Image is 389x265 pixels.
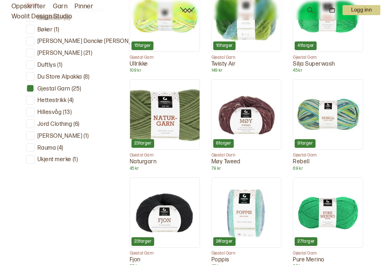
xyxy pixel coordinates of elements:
p: Gjestal Garn [130,153,200,158]
p: 23 farger [134,141,151,146]
p: Logg inn [343,5,380,15]
p: Gjestal Garn [37,85,70,93]
p: ( 8 ) [84,74,89,81]
p: 45 kr [130,166,200,172]
p: 23 farger [134,239,151,244]
p: 9 farger [298,141,313,146]
p: Silja Superwash [293,61,363,68]
img: Pure Merino [293,178,363,247]
p: Gjestal Garn [130,251,200,256]
p: Pure Merino [293,256,363,264]
button: User dropdown [343,5,380,15]
a: Woolit [180,7,194,13]
p: 89 kr [293,166,363,172]
p: Naturgarn [130,158,200,166]
p: 6 farger [216,141,231,146]
p: ( 21 ) [84,50,92,57]
p: Ullrikke [130,61,200,68]
p: 41 farger [298,43,314,49]
p: Gjestal Garn [293,153,363,158]
p: 149 kr [211,68,282,74]
p: Duftlys [37,62,56,69]
p: ( 1 ) [73,156,78,164]
p: Gjestal Garn [130,55,200,61]
a: Naturgarn23fargerGjestal GarnNaturgarn45 kr [130,79,200,171]
p: ( 1 ) [84,133,89,140]
p: 109 kr [130,68,200,74]
p: ( 4 ) [57,145,63,152]
p: Gjestal Garn [211,55,282,61]
p: Rebell [293,158,363,166]
p: Hettestrikk [37,97,66,105]
img: Fjon [130,178,200,247]
p: ( 6 ) [73,121,79,128]
img: Poppis [212,178,281,247]
p: 27 farger [298,239,314,244]
p: 45 kr [293,68,363,74]
p: Gjestal Garn [211,251,282,256]
p: 15 farger [134,43,151,49]
p: ( 13 ) [63,109,72,116]
img: Naturgarn [130,80,200,149]
p: Fjon [130,256,200,264]
a: Møy Tweed6fargerGjestal GarnMøy Tweed79 kr [211,79,282,171]
p: ( 25 ) [72,85,81,93]
p: ( 1 ) [57,62,62,69]
p: 79 kr [211,166,282,172]
p: Jord Clothing [37,121,72,128]
a: Pinner [75,1,93,12]
a: Woolit Design Studio [12,12,72,22]
a: Rebell9fargerGjestal GarnRebell89 kr [293,79,363,171]
p: Rauma [37,145,56,152]
img: Rebell [293,80,363,149]
p: Twisty Air [211,61,282,68]
p: Gjestal Garn [211,153,282,158]
p: 24 farger [216,239,233,244]
p: [PERSON_NAME] [37,133,82,140]
p: Hillesvåg [37,109,62,116]
img: Møy Tweed [212,80,281,149]
p: Bøker [37,26,53,34]
p: Ukjent merke [37,156,71,164]
a: Oppskrifter [12,1,46,12]
p: Du Store Alpakka [37,74,82,81]
p: ( 4 ) [68,97,73,105]
p: [PERSON_NAME] [37,50,82,57]
p: Gjestal Garn [293,251,363,256]
p: Møy Tweed [211,158,282,166]
p: [PERSON_NAME] Dancke [PERSON_NAME] [37,38,149,45]
a: Garn [53,1,67,12]
p: 10 farger [216,43,233,49]
p: Poppis [211,256,282,264]
p: ( 1 ) [54,26,59,34]
p: Gjestal Garn [293,55,363,61]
